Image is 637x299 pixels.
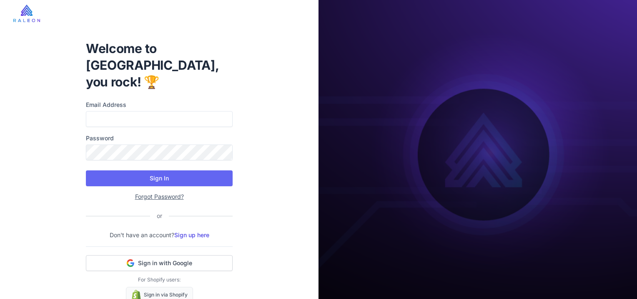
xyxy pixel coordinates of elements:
[86,100,233,109] label: Email Address
[13,5,40,22] img: raleon-logo-whitebg.9aac0268.jpg
[135,193,184,200] a: Forgot Password?
[86,134,233,143] label: Password
[150,211,169,220] div: or
[86,276,233,284] p: For Shopify users:
[86,231,233,240] p: Don't have an account?
[86,40,233,90] h1: Welcome to [GEOGRAPHIC_DATA], you rock! 🏆
[86,255,233,271] button: Sign in with Google
[174,231,209,238] a: Sign up here
[138,259,192,267] span: Sign in with Google
[86,170,233,186] button: Sign In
